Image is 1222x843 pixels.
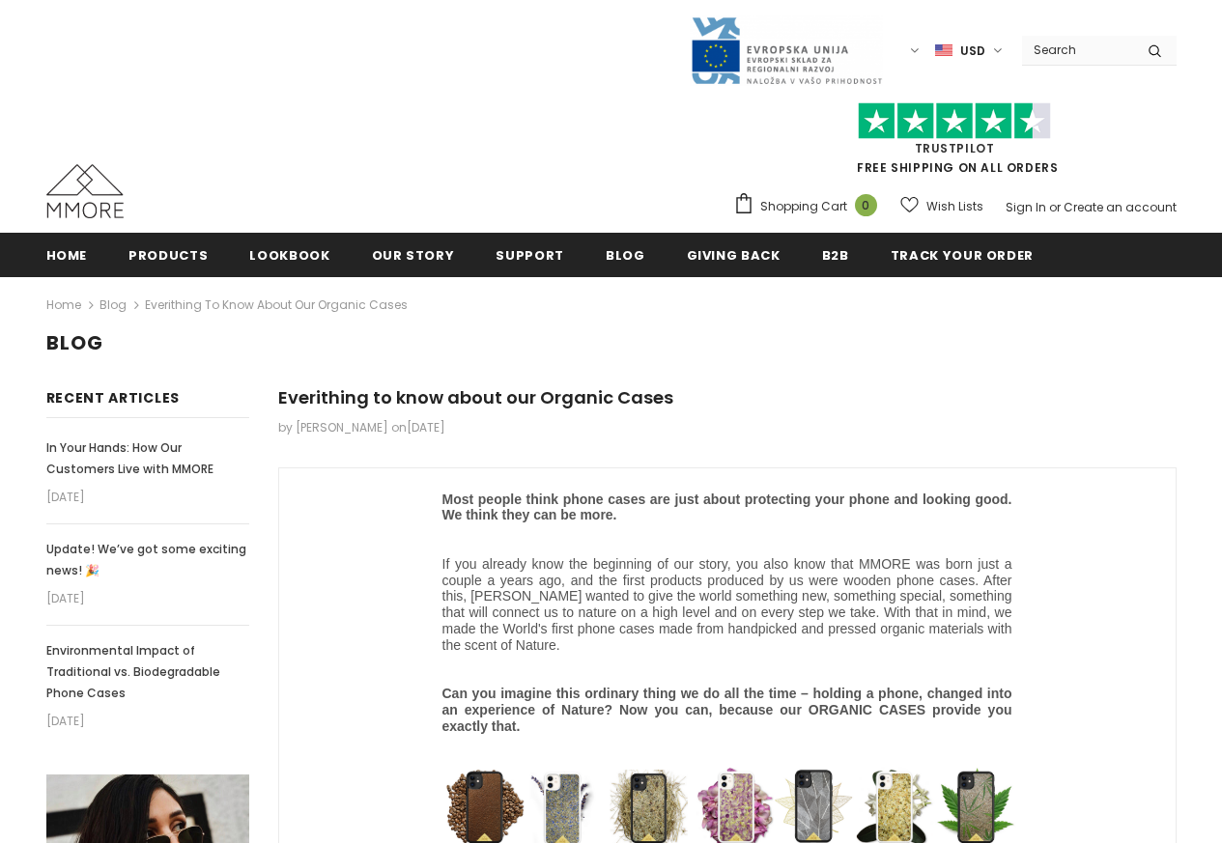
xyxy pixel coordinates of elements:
[46,246,88,265] span: Home
[915,140,995,156] a: Trustpilot
[687,246,781,265] span: Giving back
[372,233,455,276] a: Our Story
[855,194,877,216] span: 0
[733,192,887,221] a: Shopping Cart 0
[858,102,1051,140] img: Trust Pilot Stars
[1006,199,1046,215] a: Sign In
[690,15,883,86] img: Javni Razpis
[496,233,564,276] a: support
[1022,36,1133,64] input: Search Site
[46,329,103,356] span: Blog
[442,492,1012,523] strong: Most people think phone cases are just about protecting your phone and looking good. We think the...
[822,246,849,265] span: B2B
[128,246,208,265] span: Products
[822,233,849,276] a: B2B
[372,246,455,265] span: Our Story
[760,197,847,216] span: Shopping Cart
[891,246,1034,265] span: Track your order
[249,246,329,265] span: Lookbook
[46,437,249,480] a: In Your Hands: How Our Customers Live with MMORE
[145,294,408,317] span: Everithing to know about our Organic Cases
[278,419,388,436] span: by [PERSON_NAME]
[46,294,81,317] a: Home
[1049,199,1061,215] span: or
[733,111,1177,176] span: FREE SHIPPING ON ALL ORDERS
[606,233,645,276] a: Blog
[926,197,983,216] span: Wish Lists
[249,233,329,276] a: Lookbook
[46,587,249,610] em: [DATE]
[46,640,249,704] a: Environmental Impact of Traditional vs. Biodegradable Phone Cases
[690,42,883,58] a: Javni Razpis
[891,233,1034,276] a: Track your order
[46,642,220,701] span: Environmental Impact of Traditional vs. Biodegradable Phone Cases
[46,486,249,509] em: [DATE]
[407,419,445,436] time: [DATE]
[442,686,1012,734] strong: Can you imagine this ordinary thing we do all the time – holding a phone, changed into an experie...
[46,439,213,477] span: In Your Hands: How Our Customers Live with MMORE
[99,296,127,313] a: Blog
[900,189,983,223] a: Wish Lists
[46,710,249,733] em: [DATE]
[1064,199,1177,215] a: Create an account
[935,42,952,59] img: USD
[496,246,564,265] span: support
[960,42,985,61] span: USD
[46,539,249,581] a: Update! We’ve got some exciting news! 🎉
[687,233,781,276] a: Giving back
[46,164,124,218] img: MMORE Cases
[46,233,88,276] a: Home
[46,388,181,407] span: Recent Articles
[391,419,445,436] span: on
[606,246,645,265] span: Blog
[128,233,208,276] a: Products
[46,541,246,578] span: Update! We’ve got some exciting news! 🎉
[278,385,673,409] span: Everithing to know about our Organic Cases
[442,540,1012,654] p: If you already know the beginning of our story, you also know that MMORE was born just a couple a...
